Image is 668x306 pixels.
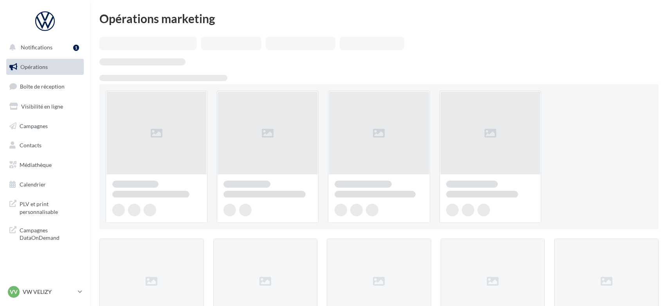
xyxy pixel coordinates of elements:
a: Calendrier [5,176,85,193]
span: Opérations [20,63,48,70]
span: Campagnes [20,122,48,129]
button: Notifications 1 [5,39,82,56]
a: Campagnes DataOnDemand [5,222,85,245]
span: Contacts [20,142,41,148]
span: Médiathèque [20,161,52,168]
a: PLV et print personnalisable [5,196,85,219]
span: PLV et print personnalisable [20,199,81,215]
span: Campagnes DataOnDemand [20,225,81,242]
a: Médiathèque [5,157,85,173]
a: VV VW VELIZY [6,284,84,299]
span: Notifications [21,44,52,51]
span: Calendrier [20,181,46,188]
a: Contacts [5,137,85,154]
a: Boîte de réception [5,78,85,95]
span: Visibilité en ligne [21,103,63,110]
span: VV [10,288,18,296]
p: VW VELIZY [23,288,75,296]
a: Campagnes [5,118,85,134]
div: 1 [73,45,79,51]
div: Opérations marketing [99,13,659,24]
a: Opérations [5,59,85,75]
span: Boîte de réception [20,83,65,90]
a: Visibilité en ligne [5,98,85,115]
